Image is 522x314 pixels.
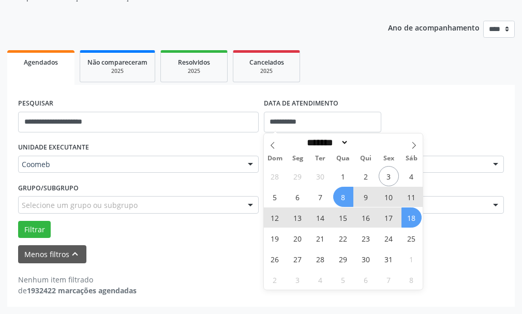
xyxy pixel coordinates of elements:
[18,180,79,196] label: Grupo/Subgrupo
[288,249,308,269] span: Outubro 27, 2025
[18,285,137,296] div: de
[401,166,422,186] span: Outubro 4, 2025
[309,155,332,162] span: Ter
[18,221,51,238] button: Filtrar
[22,200,138,211] span: Selecione um grupo ou subgrupo
[288,187,308,207] span: Outubro 6, 2025
[333,207,353,228] span: Outubro 15, 2025
[310,249,331,269] span: Outubro 28, 2025
[401,249,422,269] span: Novembro 1, 2025
[18,245,86,263] button: Menos filtroskeyboard_arrow_up
[265,187,285,207] span: Outubro 5, 2025
[356,228,376,248] span: Outubro 23, 2025
[22,159,237,170] span: Coomeb
[332,155,354,162] span: Qua
[87,58,147,67] span: Não compareceram
[18,274,137,285] div: Nenhum item filtrado
[288,166,308,186] span: Setembro 29, 2025
[241,67,292,75] div: 2025
[18,140,89,156] label: UNIDADE EXECUTANTE
[356,166,376,186] span: Outubro 2, 2025
[377,155,400,162] span: Sex
[288,228,308,248] span: Outubro 20, 2025
[265,228,285,248] span: Outubro 19, 2025
[401,187,422,207] span: Outubro 11, 2025
[18,96,53,112] label: PESQUISAR
[333,249,353,269] span: Outubro 29, 2025
[354,155,377,162] span: Qui
[310,270,331,290] span: Novembro 4, 2025
[333,270,353,290] span: Novembro 5, 2025
[379,187,399,207] span: Outubro 10, 2025
[356,187,376,207] span: Outubro 9, 2025
[379,228,399,248] span: Outubro 24, 2025
[69,248,81,260] i: keyboard_arrow_up
[349,137,383,148] input: Year
[87,67,147,75] div: 2025
[379,270,399,290] span: Novembro 7, 2025
[379,166,399,186] span: Outubro 3, 2025
[400,155,423,162] span: Sáb
[379,207,399,228] span: Outubro 17, 2025
[304,137,349,148] select: Month
[288,207,308,228] span: Outubro 13, 2025
[286,155,309,162] span: Seg
[265,207,285,228] span: Outubro 12, 2025
[264,155,287,162] span: Dom
[379,249,399,269] span: Outubro 31, 2025
[24,58,58,67] span: Agendados
[401,207,422,228] span: Outubro 18, 2025
[356,270,376,290] span: Novembro 6, 2025
[401,228,422,248] span: Outubro 25, 2025
[265,249,285,269] span: Outubro 26, 2025
[310,207,331,228] span: Outubro 14, 2025
[333,187,353,207] span: Outubro 8, 2025
[310,187,331,207] span: Outubro 7, 2025
[288,270,308,290] span: Novembro 3, 2025
[265,270,285,290] span: Novembro 2, 2025
[249,58,284,67] span: Cancelados
[27,286,137,295] strong: 1932422 marcações agendadas
[265,166,285,186] span: Setembro 28, 2025
[168,67,220,75] div: 2025
[333,228,353,248] span: Outubro 22, 2025
[401,270,422,290] span: Novembro 8, 2025
[388,21,480,34] p: Ano de acompanhamento
[333,166,353,186] span: Outubro 1, 2025
[310,228,331,248] span: Outubro 21, 2025
[310,166,331,186] span: Setembro 30, 2025
[178,58,210,67] span: Resolvidos
[264,96,338,112] label: DATA DE ATENDIMENTO
[356,249,376,269] span: Outubro 30, 2025
[356,207,376,228] span: Outubro 16, 2025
